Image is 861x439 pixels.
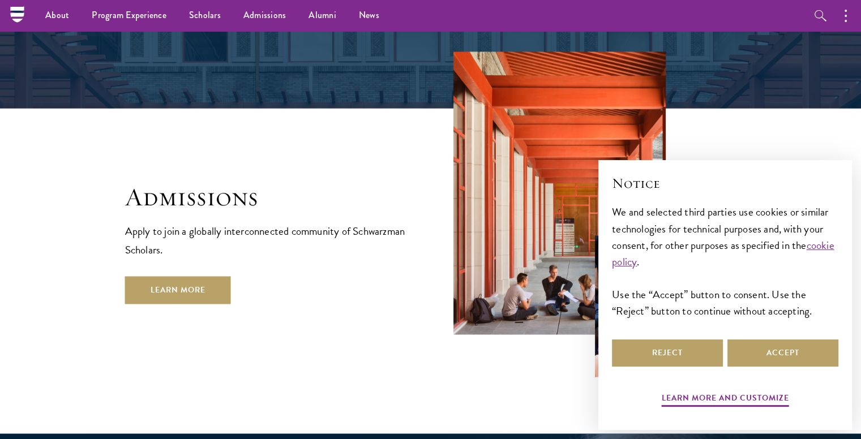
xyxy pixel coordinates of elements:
[612,237,834,270] a: cookie policy
[727,339,838,367] button: Accept
[125,276,231,303] a: Learn More
[125,182,408,213] h2: Admissions
[125,222,408,259] p: Apply to join a globally interconnected community of Schwarzman Scholars.
[662,391,789,408] button: Learn more and customize
[612,174,838,193] h2: Notice
[612,339,723,367] button: Reject
[612,204,838,319] div: We and selected third parties use cookies or similar technologies for technical purposes and, wit...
